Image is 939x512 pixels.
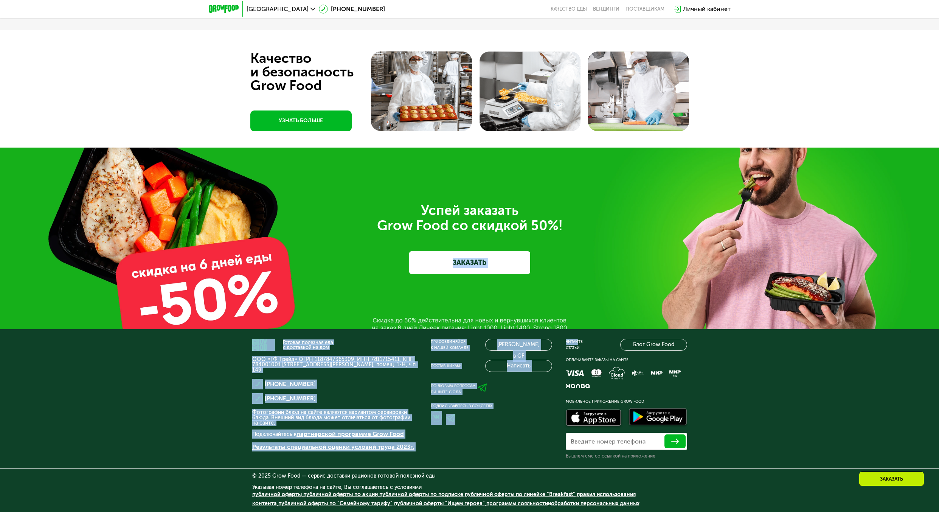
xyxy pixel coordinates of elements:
div: Успей заказать Grow Food со скидкой 50%! [258,203,681,233]
div: Оплачивайте заказы на сайте [566,357,687,363]
img: Доступно в Google Play [627,407,689,429]
a: [PHONE_NUMBER] [265,394,316,403]
a: партнерской программе Grow Food [296,430,404,437]
a: Блог Grow Food [620,339,687,351]
a: публичной оферты по линейке "Breakfast" [465,491,575,498]
div: Заказать [859,472,924,486]
p: ООО «ГФ Трейд» ОГРН 1187847365309, ИНН 7811715411, КПП 784001001 [STREET_ADDRESS][PERSON_NAME], п... [252,357,417,373]
div: Указывая номер телефона на сайте, Вы соглашаетесь с условиями [252,485,687,512]
div: Мобильное приложение Grow Food [566,398,687,405]
a: публичной оферты "Ищем героев" [394,500,485,507]
span: , , , , , , , и [252,491,639,507]
a: Результаты специальной оценки условий труда 2023г. [252,443,414,450]
a: публичной оферты [252,491,302,498]
a: программы лояльности [486,500,548,507]
a: [PHONE_NUMBER] [265,380,316,389]
p: Подключайтесь к [252,430,417,439]
label: Введите номер телефона [571,439,646,444]
button: Написать [485,360,552,372]
div: По любым вопросам пишите сюда: [431,383,476,395]
div: Поставщикам: [431,363,461,369]
a: публичной оферты по подписке [379,491,463,498]
a: УЗНАТЬ БОЛЬШЕ [250,110,352,131]
a: публичной оферты по "Семейному тарифу" [278,500,393,507]
a: [PERSON_NAME] в GF [485,339,552,351]
div: поставщикам [625,6,664,12]
div: Вышлем смс со ссылкой на приложение [566,453,687,459]
div: Качество и безопасность Grow Food [250,51,382,92]
span: [GEOGRAPHIC_DATA] [247,6,309,12]
a: ЗАКАЗАТЬ [409,251,530,274]
div: © 2025 Grow Food — сервис доставки рационов готовой полезной еды [252,473,687,479]
a: [PHONE_NUMBER] [319,5,385,14]
a: Качество еды [551,6,587,12]
div: Присоединяйся к нашей команде [431,339,469,351]
a: Вендинги [593,6,619,12]
div: Личный кабинет [683,5,731,14]
div: Готовая полезная еда с доставкой на дом [283,340,333,350]
a: обработки персональных данных [551,500,639,507]
div: Читайте статьи [566,339,583,351]
div: Подписывайтесь в соцсетях [431,403,552,409]
a: публичной оферты по акции [303,491,378,498]
p: Фотографии блюд на сайте являются вариантом сервировки блюда. Внешний вид блюда может отличаться ... [252,410,417,426]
